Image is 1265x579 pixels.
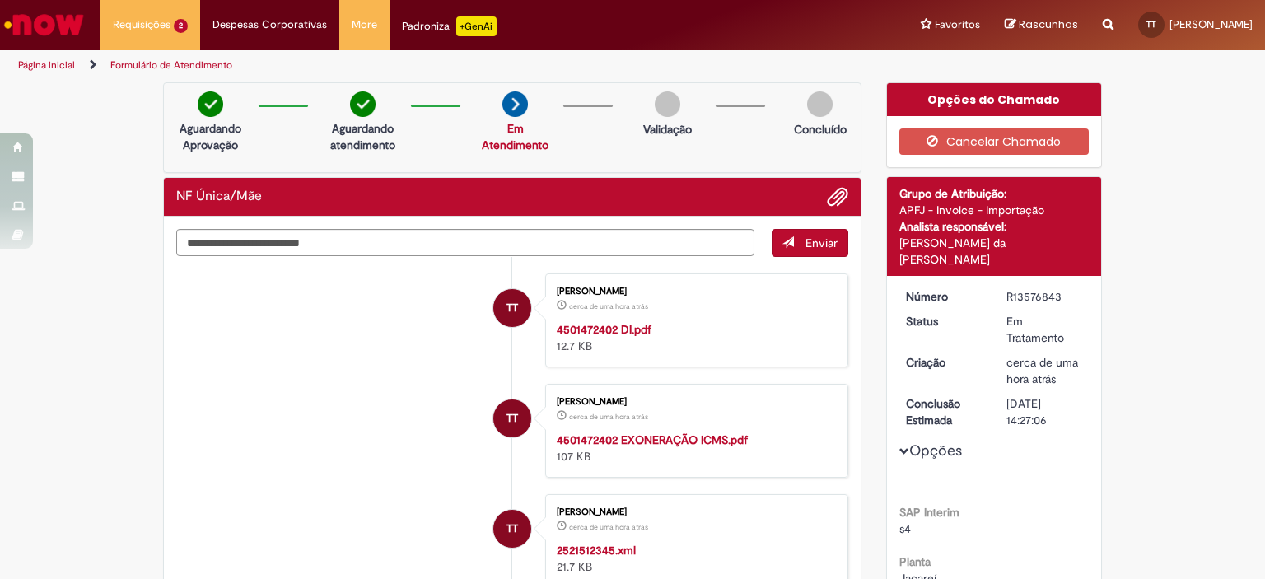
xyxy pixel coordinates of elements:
p: Aguardando atendimento [323,120,403,153]
div: APFJ - Invoice - Importação [899,202,1090,218]
dt: Número [894,288,995,305]
time: 29/09/2025 13:26:33 [569,301,648,311]
img: ServiceNow [2,8,86,41]
div: Padroniza [402,16,497,36]
time: 29/09/2025 13:27:03 [1006,355,1078,386]
div: Em Tratamento [1006,313,1083,346]
div: [PERSON_NAME] [557,507,831,517]
dt: Conclusão Estimada [894,395,995,428]
a: 4501472402 EXONERAÇÃO ICMS.pdf [557,432,748,447]
h2: NF Única/Mãe Histórico de tíquete [176,189,262,204]
div: 12.7 KB [557,321,831,354]
span: cerca de uma hora atrás [569,301,648,311]
div: [DATE] 14:27:06 [1006,395,1083,428]
span: TT [506,399,518,438]
div: Grupo de Atribuição: [899,185,1090,202]
textarea: Digite sua mensagem aqui... [176,229,754,257]
div: [PERSON_NAME] da [PERSON_NAME] [899,235,1090,268]
time: 29/09/2025 13:26:29 [569,412,648,422]
span: TT [506,509,518,549]
span: Enviar [805,236,838,250]
a: Página inicial [18,58,75,72]
span: Despesas Corporativas [212,16,327,33]
img: img-circle-grey.png [807,91,833,117]
a: Formulário de Atendimento [110,58,232,72]
span: Rascunhos [1019,16,1078,32]
span: 2 [174,19,188,33]
div: 107 KB [557,432,831,465]
dt: Criação [894,354,995,371]
span: cerca de uma hora atrás [1006,355,1078,386]
div: Analista responsável: [899,218,1090,235]
span: Favoritos [935,16,980,33]
span: More [352,16,377,33]
div: 29/09/2025 13:27:03 [1006,354,1083,387]
b: SAP Interim [899,505,959,520]
div: Talita Tassi [493,510,531,548]
span: Requisições [113,16,170,33]
div: Talita Tassi [493,289,531,327]
div: Talita Tassi [493,399,531,437]
div: 21.7 KB [557,542,831,575]
span: cerca de uma hora atrás [569,522,648,532]
span: TT [506,288,518,328]
span: cerca de uma hora atrás [569,412,648,422]
dt: Status [894,313,995,329]
img: img-circle-grey.png [655,91,680,117]
span: s4 [899,521,911,536]
div: [PERSON_NAME] [557,397,831,407]
button: Adicionar anexos [827,186,848,208]
time: 29/09/2025 13:26:01 [569,522,648,532]
img: arrow-next.png [502,91,528,117]
span: [PERSON_NAME] [1169,17,1253,31]
ul: Trilhas de página [12,50,831,81]
p: Aguardando Aprovação [170,120,250,153]
div: Opções do Chamado [887,83,1102,116]
img: check-circle-green.png [198,91,223,117]
a: Em Atendimento [482,121,548,152]
p: Concluído [794,121,847,138]
a: Rascunhos [1005,17,1078,33]
div: R13576843 [1006,288,1083,305]
p: Validação [643,121,692,138]
a: 4501472402 DI.pdf [557,322,651,337]
p: +GenAi [456,16,497,36]
button: Enviar [772,229,848,257]
span: TT [1146,19,1156,30]
img: check-circle-green.png [350,91,376,117]
div: [PERSON_NAME] [557,287,831,297]
b: Planta [899,554,931,569]
button: Cancelar Chamado [899,128,1090,155]
a: 2521512345.xml [557,543,636,558]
